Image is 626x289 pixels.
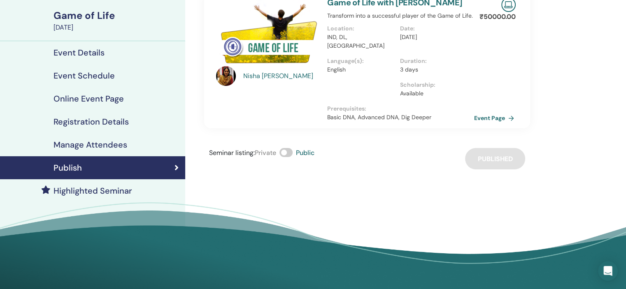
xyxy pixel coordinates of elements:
[327,65,395,74] p: English
[327,33,395,50] p: IND, DL, [GEOGRAPHIC_DATA]
[327,12,473,20] p: Transform into a successful player of the Game of Life.
[54,23,180,32] div: [DATE]
[479,12,516,22] p: ₹ 50000.00
[54,48,105,58] h4: Event Details
[216,66,236,86] img: default.jpg
[54,163,82,173] h4: Publish
[54,117,129,127] h4: Registration Details
[327,57,395,65] p: Language(s) :
[54,140,127,150] h4: Manage Attendees
[474,112,517,124] a: Event Page
[400,24,468,33] p: Date :
[54,9,180,23] div: Game of Life
[54,71,115,81] h4: Event Schedule
[54,186,132,196] h4: Highlighted Seminar
[296,148,314,157] span: Public
[209,148,255,157] span: Seminar listing :
[49,9,185,32] a: Game of Life[DATE]
[598,261,618,281] div: Open Intercom Messenger
[327,24,395,33] p: Location :
[400,89,468,98] p: Available
[255,148,276,157] span: Private
[400,65,468,74] p: 3 days
[327,113,473,122] p: Basic DNA, Advanced DNA, Dig Deeper
[54,94,124,104] h4: Online Event Page
[400,33,468,42] p: [DATE]
[243,71,319,81] a: Nisha [PERSON_NAME]
[400,81,468,89] p: Scholarship :
[400,57,468,65] p: Duration :
[327,104,473,113] p: Prerequisites :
